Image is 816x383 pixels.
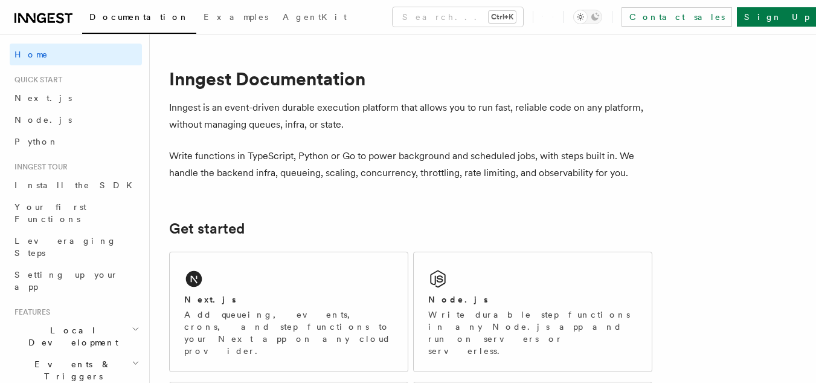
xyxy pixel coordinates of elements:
[10,87,142,109] a: Next.js
[10,162,68,172] span: Inngest tour
[10,319,142,353] button: Local Development
[413,252,652,372] a: Node.jsWrite durable step functions in any Node.js app and run on servers or serverless.
[169,99,652,133] p: Inngest is an event-driven durable execution platform that allows you to run fast, reliable code ...
[204,12,268,22] span: Examples
[10,44,142,65] a: Home
[489,11,516,23] kbd: Ctrl+K
[10,131,142,152] a: Python
[10,109,142,131] a: Node.js
[573,10,602,24] button: Toggle dark mode
[169,252,408,372] a: Next.jsAdd queueing, events, crons, and step functions to your Next app on any cloud provider.
[169,148,652,182] p: Write functions in TypeScript, Python or Go to power background and scheduled jobs, with steps bu...
[14,180,140,190] span: Install the SDK
[82,4,196,34] a: Documentation
[428,309,637,357] p: Write durable step functions in any Node.js app and run on servers or serverless.
[10,264,142,298] a: Setting up your app
[196,4,275,33] a: Examples
[10,75,62,85] span: Quick start
[14,270,118,292] span: Setting up your app
[89,12,189,22] span: Documentation
[14,236,117,258] span: Leveraging Steps
[10,324,132,349] span: Local Development
[10,174,142,196] a: Install the SDK
[169,220,245,237] a: Get started
[275,4,354,33] a: AgentKit
[14,202,86,224] span: Your first Functions
[393,7,523,27] button: Search...Ctrl+K
[14,48,48,61] span: Home
[14,137,59,146] span: Python
[622,7,732,27] a: Contact sales
[10,196,142,230] a: Your first Functions
[10,307,50,317] span: Features
[169,68,652,90] h1: Inngest Documentation
[14,115,72,125] span: Node.js
[283,12,347,22] span: AgentKit
[184,293,236,306] h2: Next.js
[184,309,393,357] p: Add queueing, events, crons, and step functions to your Next app on any cloud provider.
[14,93,72,103] span: Next.js
[10,358,132,382] span: Events & Triggers
[428,293,488,306] h2: Node.js
[10,230,142,264] a: Leveraging Steps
